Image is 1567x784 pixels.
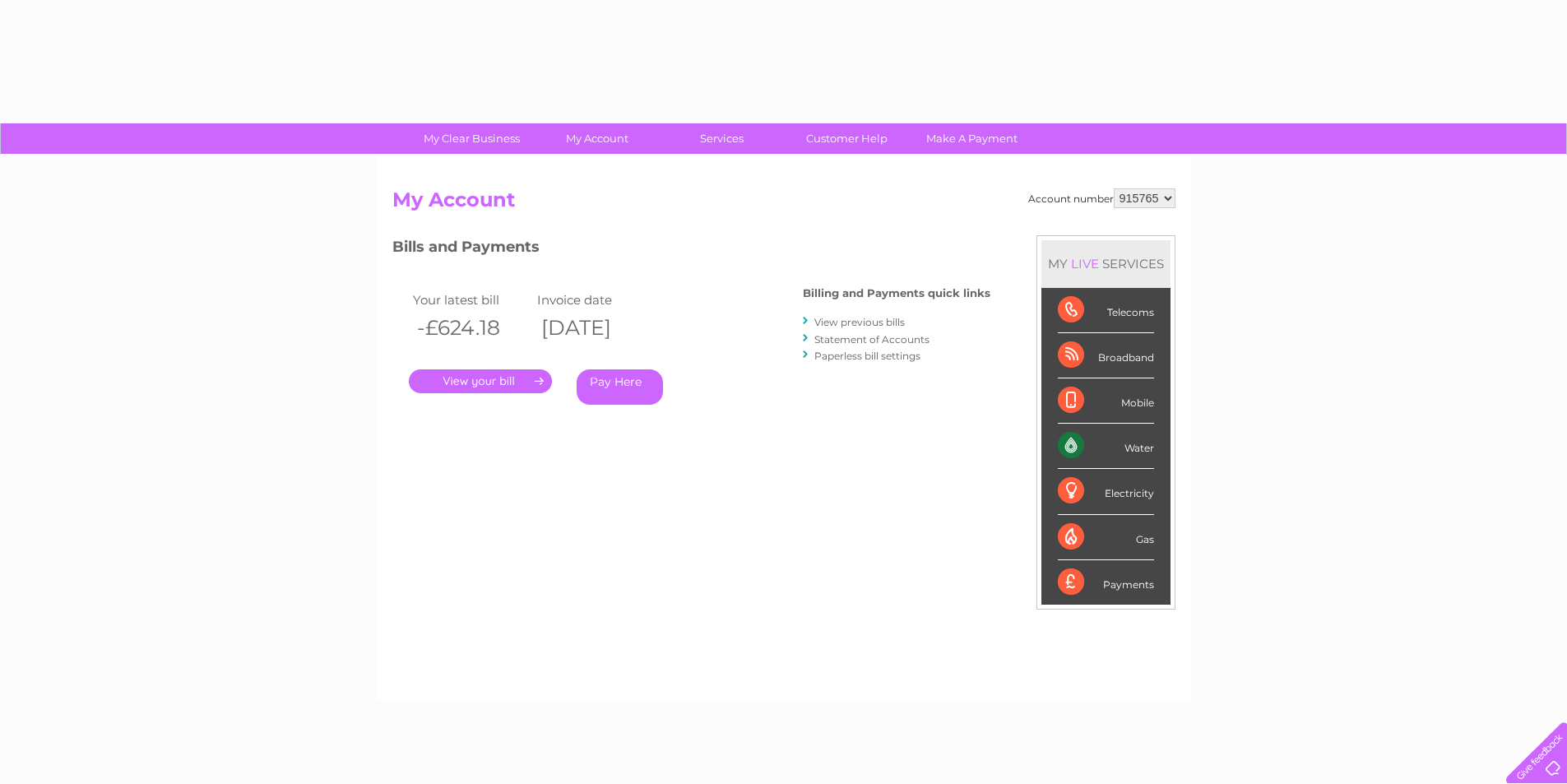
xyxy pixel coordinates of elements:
[404,123,540,154] a: My Clear Business
[803,287,990,299] h4: Billing and Payments quick links
[577,369,663,405] a: Pay Here
[409,311,533,345] th: -£624.18
[1058,515,1154,560] div: Gas
[654,123,790,154] a: Services
[1058,560,1154,605] div: Payments
[392,188,1175,220] h2: My Account
[1028,188,1175,208] div: Account number
[814,350,920,362] a: Paperless bill settings
[1058,378,1154,424] div: Mobile
[1068,256,1102,271] div: LIVE
[409,289,533,311] td: Your latest bill
[1041,240,1171,287] div: MY SERVICES
[392,235,990,264] h3: Bills and Payments
[1058,424,1154,469] div: Water
[1058,333,1154,378] div: Broadband
[533,311,657,345] th: [DATE]
[904,123,1040,154] a: Make A Payment
[779,123,915,154] a: Customer Help
[409,369,552,393] a: .
[1058,288,1154,333] div: Telecoms
[1058,469,1154,514] div: Electricity
[533,289,657,311] td: Invoice date
[814,333,930,346] a: Statement of Accounts
[814,316,905,328] a: View previous bills
[529,123,665,154] a: My Account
